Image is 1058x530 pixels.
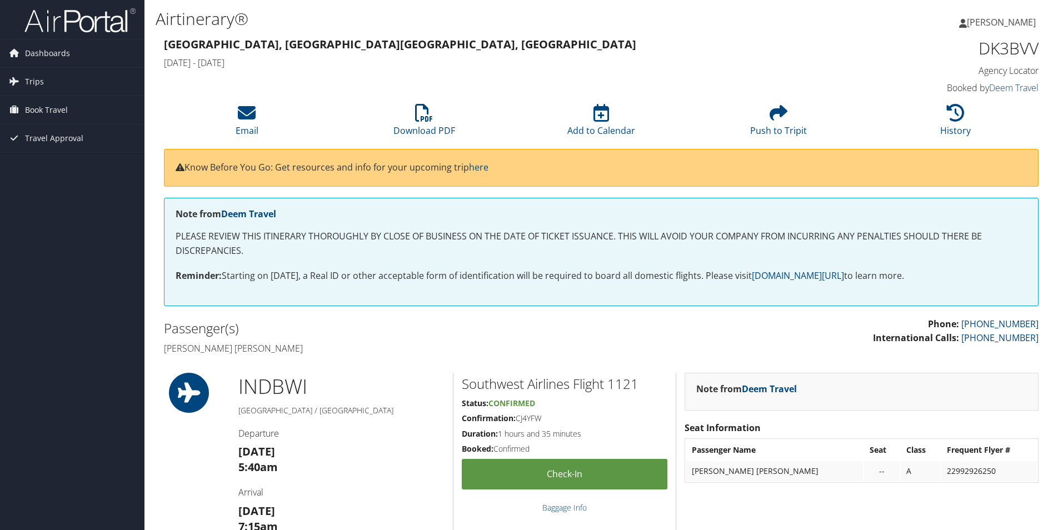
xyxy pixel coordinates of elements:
p: Know Before You Go: Get resources and info for your upcoming trip [176,161,1027,175]
span: [PERSON_NAME] [967,16,1036,28]
td: 22992926250 [941,461,1037,481]
h5: 1 hours and 35 minutes [462,428,667,439]
span: Travel Approval [25,124,83,152]
strong: Reminder: [176,269,222,282]
strong: Status: [462,398,488,408]
h5: CJ4YFW [462,413,667,424]
td: [PERSON_NAME] [PERSON_NAME] [686,461,863,481]
h2: Passenger(s) [164,319,593,338]
th: Passenger Name [686,440,863,460]
a: Email [236,110,258,137]
a: [PHONE_NUMBER] [961,318,1039,330]
p: PLEASE REVIEW THIS ITINERARY THOROUGHLY BY CLOSE OF BUSINESS ON THE DATE OF TICKET ISSUANCE. THIS... [176,229,1027,258]
a: Deem Travel [742,383,797,395]
th: Frequent Flyer # [941,440,1037,460]
a: Deem Travel [221,208,276,220]
a: here [469,161,488,173]
p: Starting on [DATE], a Real ID or other acceptable form of identification will be required to boar... [176,269,1027,283]
strong: Note from [176,208,276,220]
a: Push to Tripit [750,110,807,137]
th: Seat [864,440,900,460]
strong: Phone: [928,318,959,330]
a: Check-in [462,459,667,489]
span: Dashboards [25,39,70,67]
h5: [GEOGRAPHIC_DATA] / [GEOGRAPHIC_DATA] [238,405,445,416]
strong: Confirmation: [462,413,516,423]
h1: DK3BVV [832,37,1039,60]
strong: [DATE] [238,444,275,459]
strong: Duration: [462,428,498,439]
h4: Booked by [832,82,1039,94]
a: [DOMAIN_NAME][URL] [752,269,844,282]
h5: Confirmed [462,443,667,454]
th: Class [901,440,940,460]
h2: Southwest Airlines Flight 1121 [462,374,667,393]
strong: [GEOGRAPHIC_DATA], [GEOGRAPHIC_DATA] [GEOGRAPHIC_DATA], [GEOGRAPHIC_DATA] [164,37,636,52]
h4: [DATE] - [DATE] [164,57,816,69]
a: [PHONE_NUMBER] [961,332,1039,344]
span: Confirmed [488,398,535,408]
a: Deem Travel [989,82,1039,94]
a: Baggage Info [542,502,587,513]
h4: Departure [238,427,445,439]
img: airportal-logo.png [24,7,136,33]
a: History [940,110,971,137]
strong: Note from [696,383,797,395]
span: Trips [25,68,44,96]
h4: [PERSON_NAME] [PERSON_NAME] [164,342,593,354]
span: Book Travel [25,96,68,124]
strong: Seat Information [685,422,761,434]
h1: Airtinerary® [156,7,750,31]
h4: Agency Locator [832,64,1039,77]
a: [PERSON_NAME] [959,6,1047,39]
h1: IND BWI [238,373,445,401]
div: -- [870,466,894,476]
strong: [DATE] [238,503,275,518]
strong: Booked: [462,443,493,454]
a: Download PDF [393,110,455,137]
h4: Arrival [238,486,445,498]
a: Add to Calendar [567,110,635,137]
td: A [901,461,940,481]
strong: 5:40am [238,459,278,474]
strong: International Calls: [873,332,959,344]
